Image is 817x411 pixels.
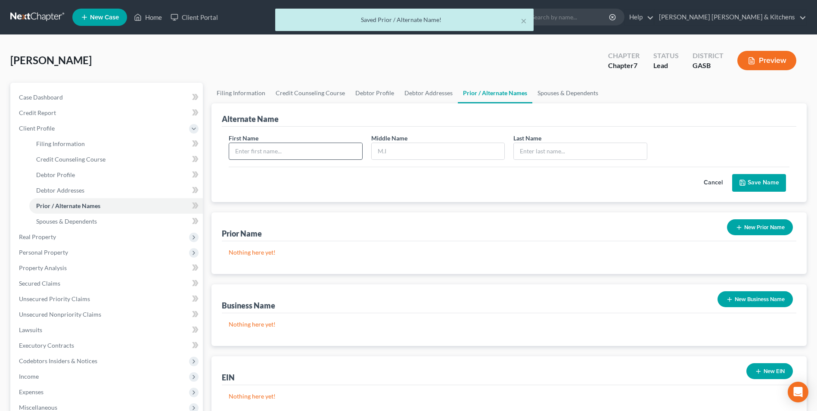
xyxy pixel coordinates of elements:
[229,143,362,159] input: Enter first name...
[211,83,270,103] a: Filing Information
[229,392,789,401] p: Nothing here yet!
[458,83,532,103] a: Prior / Alternate Names
[36,156,106,163] span: Credit Counseling Course
[36,171,75,178] span: Debtor Profile
[19,388,43,395] span: Expenses
[19,295,90,302] span: Unsecured Priority Claims
[19,342,74,349] span: Executory Contracts
[29,136,203,152] a: Filing Information
[29,214,203,229] a: Spouses & Dependents
[282,16,527,24] div: Saved Prior / Alternate Name!
[19,357,97,364] span: Codebtors Insiders & Notices
[12,338,203,353] a: Executory Contracts
[693,61,724,71] div: GASB
[222,300,275,311] div: Business Name
[694,174,732,192] button: Cancel
[12,90,203,105] a: Case Dashboard
[737,51,796,70] button: Preview
[19,264,67,271] span: Property Analysis
[19,326,42,333] span: Lawsuits
[19,373,39,380] span: Income
[12,105,203,121] a: Credit Report
[350,83,399,103] a: Debtor Profile
[19,249,68,256] span: Personal Property
[693,51,724,61] div: District
[29,152,203,167] a: Credit Counseling Course
[12,291,203,307] a: Unsecured Priority Claims
[19,109,56,116] span: Credit Report
[727,219,793,235] button: New Prior Name
[12,322,203,338] a: Lawsuits
[29,183,203,198] a: Debtor Addresses
[788,382,808,402] div: Open Intercom Messenger
[229,248,789,257] p: Nothing here yet!
[19,404,57,411] span: Miscellaneous
[36,140,85,147] span: Filing Information
[12,260,203,276] a: Property Analysis
[229,134,258,143] label: First Name
[19,233,56,240] span: Real Property
[521,16,527,26] button: ×
[12,276,203,291] a: Secured Claims
[19,311,101,318] span: Unsecured Nonpriority Claims
[514,143,646,159] input: Enter last name...
[222,372,235,383] div: EIN
[653,61,679,71] div: Lead
[270,83,350,103] a: Credit Counseling Course
[746,363,793,379] button: New EIN
[372,143,504,159] input: M.I
[608,61,640,71] div: Chapter
[371,134,407,143] label: Middle Name
[399,83,458,103] a: Debtor Addresses
[653,51,679,61] div: Status
[513,134,541,142] span: Last Name
[732,174,786,192] button: Save Name
[12,307,203,322] a: Unsecured Nonpriority Claims
[36,202,100,209] span: Prior / Alternate Names
[532,83,603,103] a: Spouses & Dependents
[29,198,203,214] a: Prior / Alternate Names
[608,51,640,61] div: Chapter
[718,291,793,307] button: New Business Name
[229,320,789,329] p: Nothing here yet!
[19,280,60,287] span: Secured Claims
[222,114,279,124] div: Alternate Name
[19,93,63,101] span: Case Dashboard
[36,187,84,194] span: Debtor Addresses
[634,61,637,69] span: 7
[19,125,55,132] span: Client Profile
[222,228,262,239] div: Prior Name
[10,54,92,66] span: [PERSON_NAME]
[29,167,203,183] a: Debtor Profile
[36,218,97,225] span: Spouses & Dependents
